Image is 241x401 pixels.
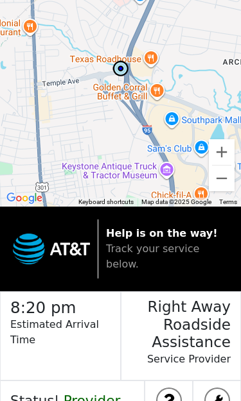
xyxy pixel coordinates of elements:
span: Map data ©2025 Google [141,198,211,205]
button: Zoom in [209,139,235,165]
img: trx now logo [13,234,90,265]
span: Track your service below. [106,243,199,270]
a: Terms (opens in new tab) [219,198,237,205]
a: Open this area in Google Maps (opens a new window) [3,190,46,207]
p: Service Provider [121,352,231,380]
strong: Help is on the way! [106,227,218,239]
button: Zoom out [209,166,235,191]
h3: Right Away Roadside Assistance [121,292,231,352]
p: Estimated Arrival Time [10,317,120,361]
h2: 8:20 pm [10,292,120,317]
img: Google [3,190,46,207]
button: Keyboard shortcuts [78,198,134,207]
